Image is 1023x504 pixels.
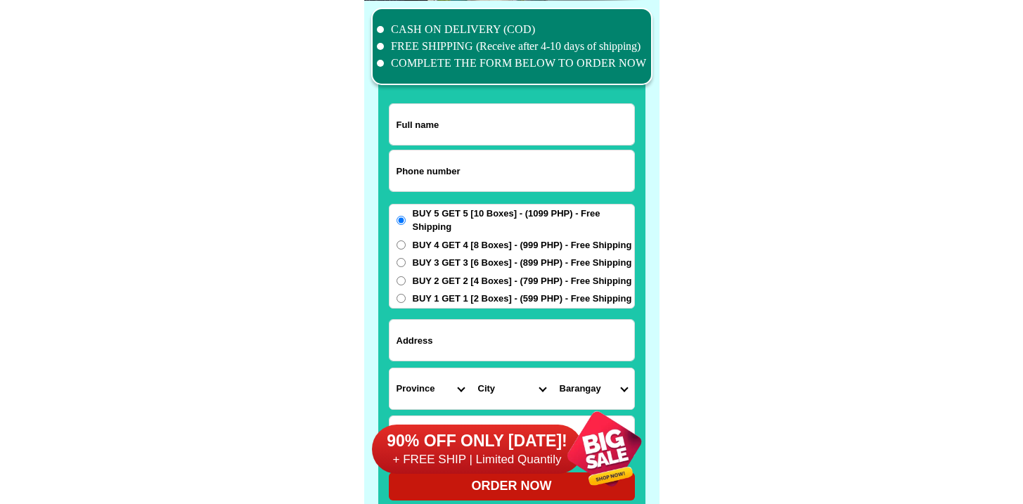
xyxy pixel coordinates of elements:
[413,256,632,270] span: BUY 3 GET 3 [6 Boxes] - (899 PHP) - Free Shipping
[390,150,634,191] input: Input phone_number
[390,320,634,361] input: Input address
[413,238,632,252] span: BUY 4 GET 4 [8 Boxes] - (999 PHP) - Free Shipping
[397,216,406,225] input: BUY 5 GET 5 [10 Boxes] - (1099 PHP) - Free Shipping
[372,431,583,452] h6: 90% OFF ONLY [DATE]!
[413,274,632,288] span: BUY 2 GET 2 [4 Boxes] - (799 PHP) - Free Shipping
[377,21,647,38] li: CASH ON DELIVERY (COD)
[390,368,471,409] select: Select province
[413,292,632,306] span: BUY 1 GET 1 [2 Boxes] - (599 PHP) - Free Shipping
[390,104,634,145] input: Input full_name
[471,368,553,409] select: Select district
[397,294,406,303] input: BUY 1 GET 1 [2 Boxes] - (599 PHP) - Free Shipping
[372,452,583,467] h6: + FREE SHIP | Limited Quantily
[413,207,634,234] span: BUY 5 GET 5 [10 Boxes] - (1099 PHP) - Free Shipping
[377,55,647,72] li: COMPLETE THE FORM BELOW TO ORDER NOW
[397,276,406,285] input: BUY 2 GET 2 [4 Boxes] - (799 PHP) - Free Shipping
[553,368,634,409] select: Select commune
[377,38,647,55] li: FREE SHIPPING (Receive after 4-10 days of shipping)
[397,258,406,267] input: BUY 3 GET 3 [6 Boxes] - (899 PHP) - Free Shipping
[397,240,406,250] input: BUY 4 GET 4 [8 Boxes] - (999 PHP) - Free Shipping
